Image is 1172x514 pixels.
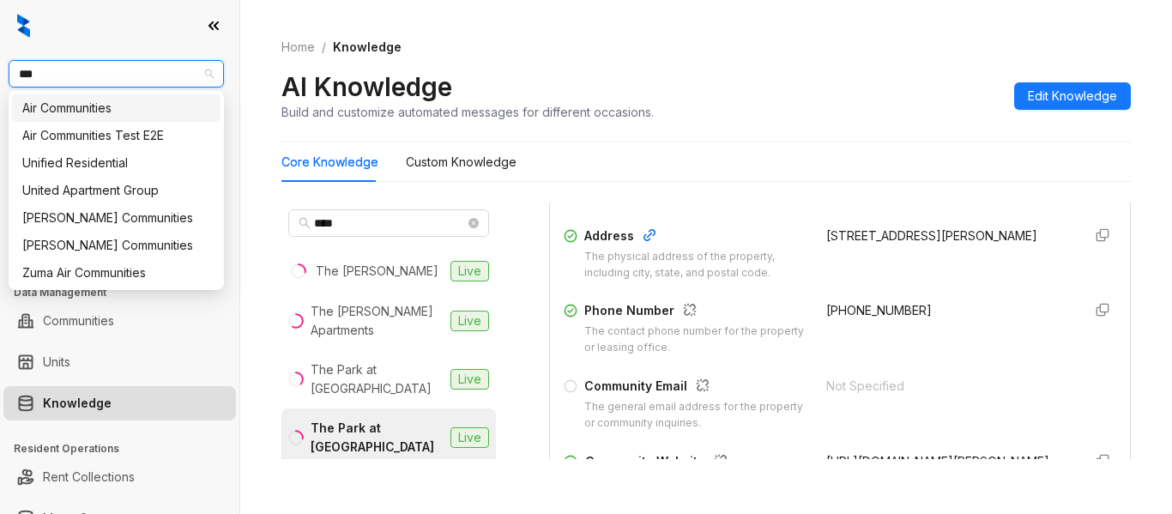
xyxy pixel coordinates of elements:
img: logo [17,14,30,38]
span: Live [450,261,489,281]
div: United Apartment Group [12,177,221,204]
li: Collections [3,230,236,264]
div: Core Knowledge [281,153,378,172]
div: Address [584,227,806,249]
div: Unified Residential [12,149,221,177]
li: Leasing [3,189,236,223]
div: Air Communities [12,94,221,122]
div: Phone Number [584,301,806,324]
div: United Apartment Group [22,181,210,200]
div: Villa Serena Communities [12,204,221,232]
div: Custom Knowledge [406,153,517,172]
span: Live [450,427,489,448]
li: Rent Collections [3,460,236,494]
div: The contact phone number for the property or leasing office. [584,324,806,356]
a: Knowledge [43,386,112,420]
span: Knowledge [333,39,402,54]
span: search [299,217,311,229]
div: The physical address of the property, including city, state, and postal code. [584,249,806,281]
li: Units [3,345,236,379]
div: [PERSON_NAME] Communities [22,209,210,227]
div: Build and customize automated messages for different occasions. [281,103,654,121]
span: close-circle [468,218,479,228]
div: Air Communities Test E2E [12,122,221,149]
div: Zuma Air Communities [12,259,221,287]
li: / [322,38,326,57]
div: The Park at [GEOGRAPHIC_DATA] [311,419,444,457]
a: Home [278,38,318,57]
h3: Resident Operations [14,441,239,457]
div: [STREET_ADDRESS][PERSON_NAME] [826,227,1068,245]
div: The [PERSON_NAME] [316,262,438,281]
div: Community Website [585,452,806,475]
button: Edit Knowledge [1014,82,1131,110]
div: [PERSON_NAME] Communities [22,236,210,255]
a: Communities [43,304,114,338]
span: Live [450,369,489,390]
div: Zuma Air Communities [22,263,210,282]
div: Community Email [584,377,806,399]
span: [URL][DOMAIN_NAME][PERSON_NAME] [826,454,1049,469]
h3: Data Management [14,285,239,300]
h2: AI Knowledge [281,70,452,103]
span: [PHONE_NUMBER] [826,303,932,317]
div: Air Communities Test E2E [22,126,210,145]
li: Leads [3,115,236,149]
a: Rent Collections [43,460,135,494]
div: The general email address for the property or community inquiries. [584,399,806,432]
div: Not Specified [826,377,1068,396]
div: The Park at [GEOGRAPHIC_DATA] [311,360,444,398]
li: Knowledge [3,386,236,420]
div: The [PERSON_NAME] Apartments [311,302,444,340]
div: Villa Serena Communities [12,232,221,259]
li: Communities [3,304,236,338]
div: Air Communities [22,99,210,118]
span: Edit Knowledge [1028,87,1117,106]
a: Units [43,345,70,379]
div: Unified Residential [22,154,210,172]
span: Live [450,311,489,331]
